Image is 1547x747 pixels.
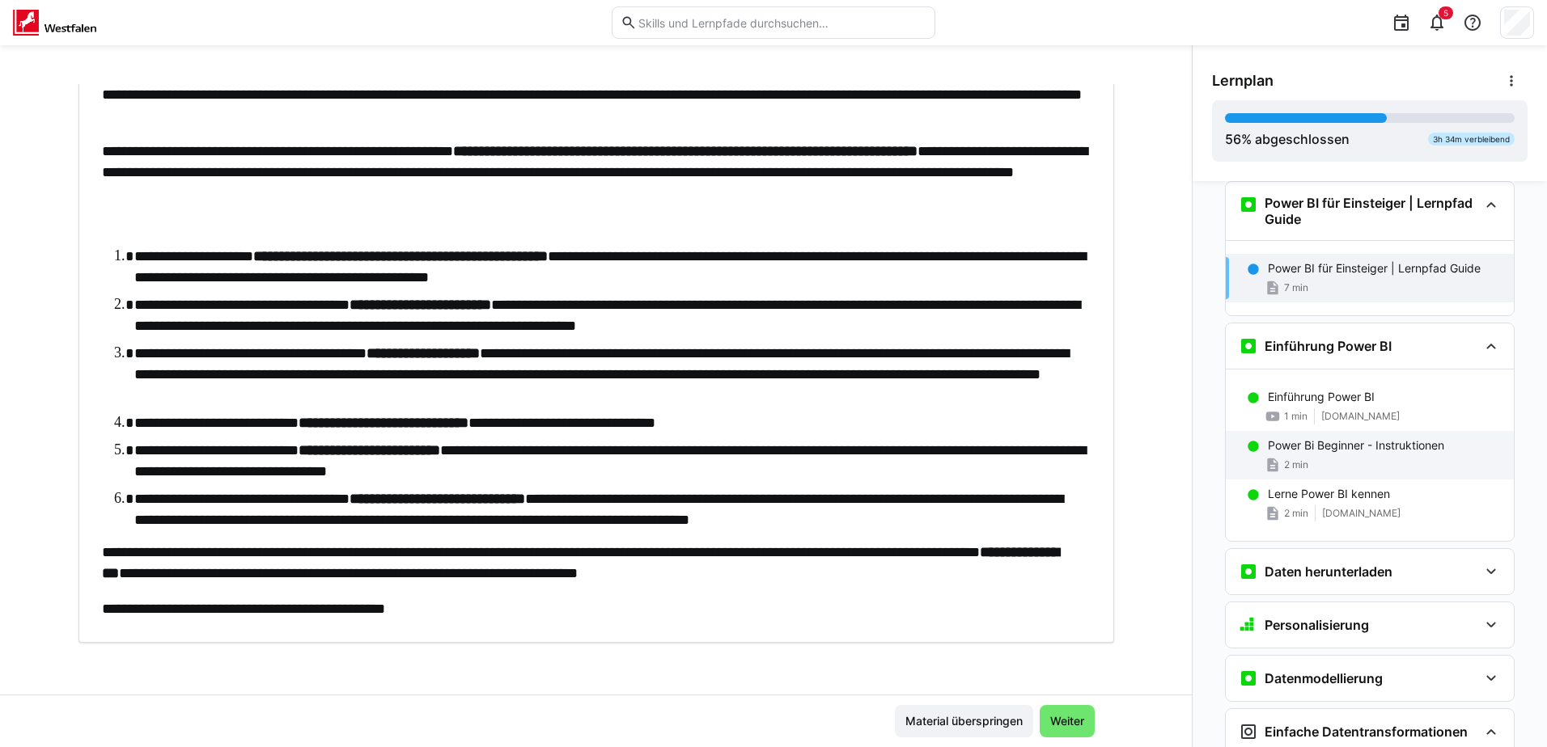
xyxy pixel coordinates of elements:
[1322,507,1401,520] span: [DOMAIN_NAME]
[1268,486,1390,502] p: Lerne Power BI kennen
[1265,724,1468,740] h3: Einfache Datentransformationen
[1265,338,1392,354] h3: Einführung Power BI
[1443,8,1448,18] span: 5
[1268,389,1375,405] p: Einführung Power BI
[1284,507,1308,520] span: 2 min
[1265,617,1369,633] h3: Personalisierung
[1284,410,1308,423] span: 1 min
[895,705,1033,737] button: Material überspringen
[1212,72,1274,90] span: Lernplan
[1225,131,1241,147] span: 56
[1265,563,1392,580] h3: Daten herunterladen
[1321,410,1400,423] span: [DOMAIN_NAME]
[1225,129,1350,149] div: % abgeschlossen
[1040,705,1095,737] button: Weiter
[1284,458,1308,471] span: 2 min
[1048,713,1087,729] span: Weiter
[1268,260,1481,276] p: Power BI für Einsteiger | Lernpfad Guide
[1268,437,1444,454] p: Power Bi Beginner - Instruktionen
[1428,133,1515,146] div: 3h 34m verbleibend
[1265,670,1383,686] h3: Datenmodellierung
[1265,195,1478,227] h3: Power BI für Einsteiger | Lernpfad Guide
[1284,281,1308,294] span: 7 min
[637,15,926,30] input: Skills und Lernpfade durchsuchen…
[903,713,1025,729] span: Material überspringen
